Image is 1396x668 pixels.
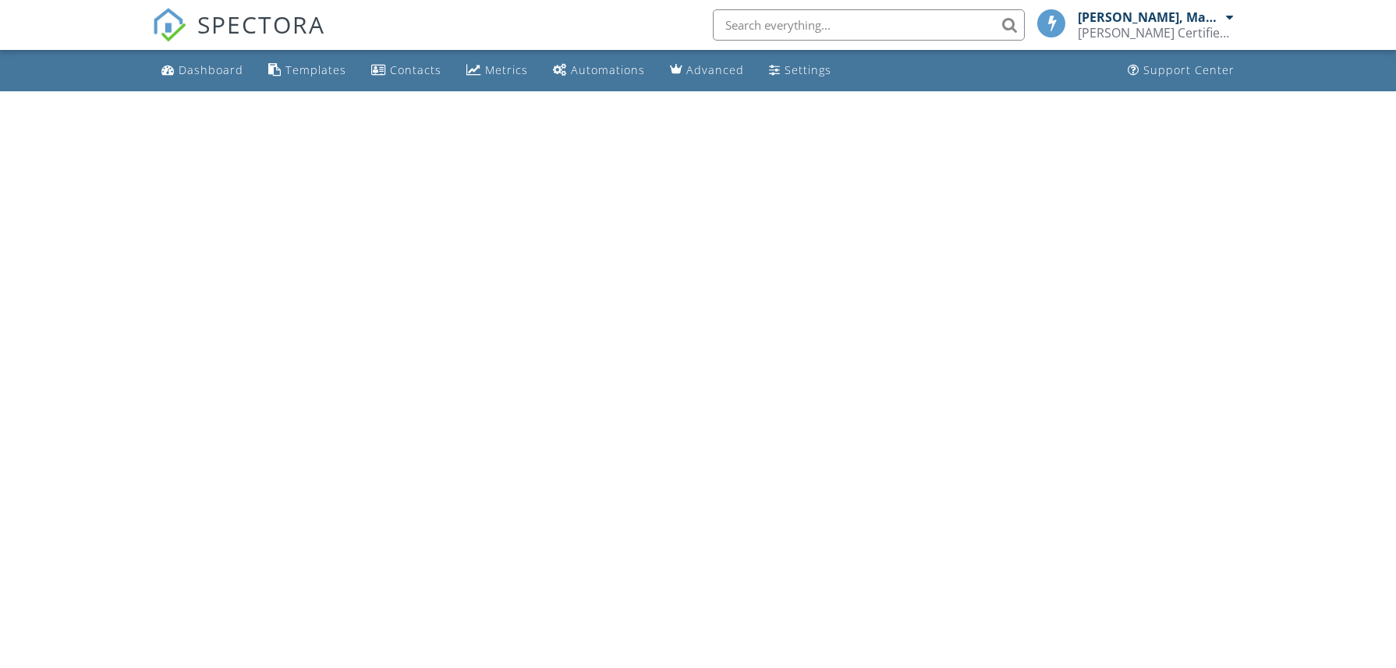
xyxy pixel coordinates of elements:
[547,56,651,85] a: Automations (Basic)
[1121,56,1241,85] a: Support Center
[785,62,831,77] div: Settings
[390,62,441,77] div: Contacts
[763,56,838,85] a: Settings
[686,62,744,77] div: Advanced
[285,62,346,77] div: Templates
[713,9,1025,41] input: Search everything...
[1143,62,1235,77] div: Support Center
[664,56,750,85] a: Advanced
[152,21,325,54] a: SPECTORA
[197,8,325,41] span: SPECTORA
[460,56,534,85] a: Metrics
[485,62,528,77] div: Metrics
[1078,25,1234,41] div: Rasmussen Certified Inspections LLC
[155,56,250,85] a: Dashboard
[152,8,186,42] img: The Best Home Inspection Software - Spectora
[179,62,243,77] div: Dashboard
[571,62,645,77] div: Automations
[262,56,353,85] a: Templates
[365,56,448,85] a: Contacts
[1078,9,1222,25] div: [PERSON_NAME], Managing Member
